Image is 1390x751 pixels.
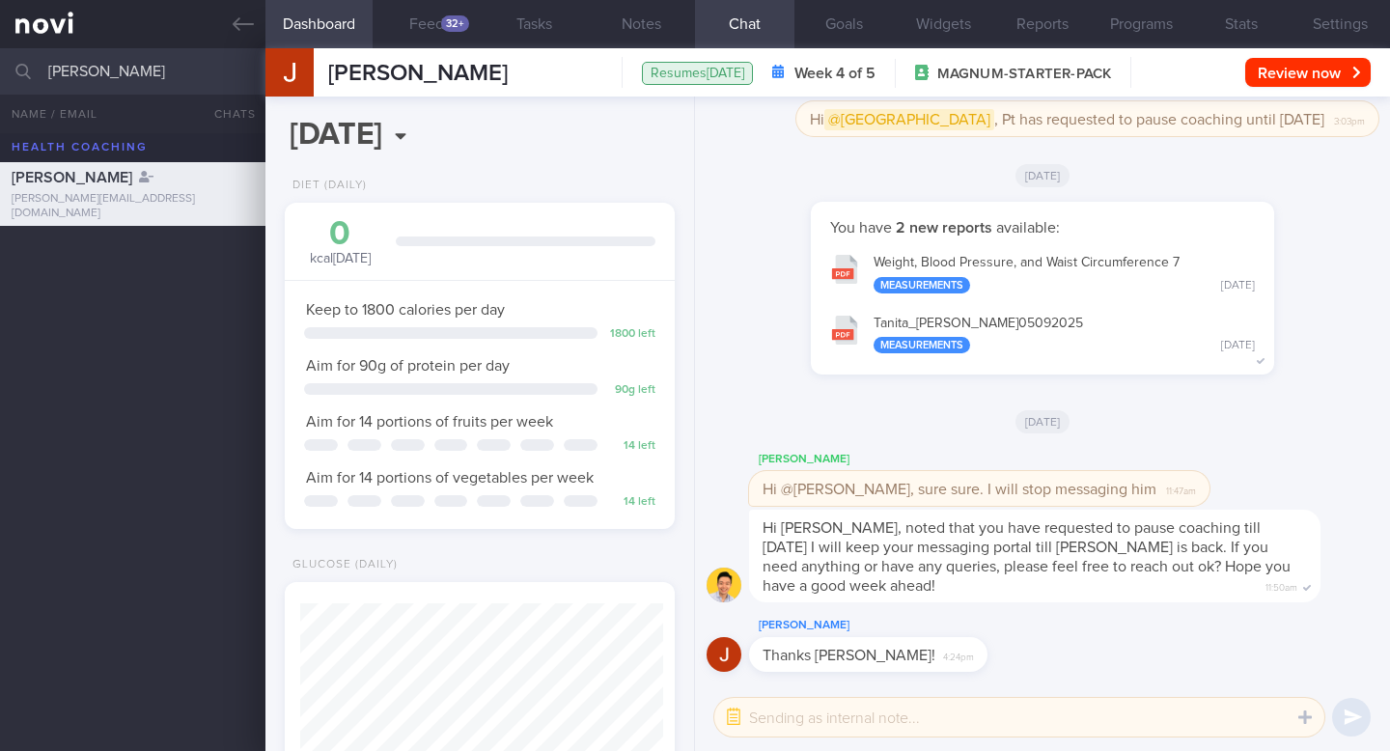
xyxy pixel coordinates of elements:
strong: 2 new reports [892,220,996,236]
div: Diet (Daily) [285,179,367,193]
div: [DATE] [1221,279,1255,293]
div: 0 [304,217,376,251]
span: Aim for 14 portions of fruits per week [306,414,553,430]
span: [PERSON_NAME] [328,62,508,85]
div: Measurements [874,277,970,293]
div: [PERSON_NAME][EMAIL_ADDRESS][DOMAIN_NAME] [12,192,254,221]
span: Hi , Pt has requested to pause coaching until [DATE] [810,109,1324,130]
div: Resumes [DATE] [642,62,753,86]
span: Keep to 1800 calories per day [306,302,505,318]
button: Tanita_[PERSON_NAME]05092025 Measurements [DATE] [820,303,1265,364]
div: Measurements [874,337,970,353]
div: Weight, Blood Pressure, and Waist Circumference 7 [874,255,1255,293]
div: 14 left [607,439,655,454]
span: 11:47am [1166,480,1196,498]
span: [DATE] [1015,410,1070,433]
div: 90 g left [607,383,655,398]
div: [PERSON_NAME] [749,448,1267,471]
span: Thanks [PERSON_NAME]! [763,648,935,663]
div: 14 left [607,495,655,510]
div: Glucose (Daily) [285,558,398,572]
button: Chats [188,95,265,133]
span: Aim for 14 portions of vegetables per week [306,470,594,486]
span: [PERSON_NAME] [12,170,132,185]
p: You have available: [830,218,1255,237]
button: Weight, Blood Pressure, and Waist Circumference 7 Measurements [DATE] [820,242,1265,303]
span: [DATE] [1015,164,1070,187]
div: [PERSON_NAME] [749,614,1045,637]
span: 4:24pm [943,646,974,664]
div: 32+ [441,15,469,32]
div: kcal [DATE] [304,217,376,268]
span: 11:50am [1265,576,1297,595]
span: @[GEOGRAPHIC_DATA] [824,109,994,130]
button: Review now [1245,58,1371,87]
div: Tanita_ [PERSON_NAME] 05092025 [874,316,1255,354]
span: MAGNUM-STARTER-PACK [937,65,1112,84]
div: 1800 left [607,327,655,342]
span: Aim for 90g of protein per day [306,358,510,374]
span: 3:03pm [1334,110,1365,128]
strong: Week 4 of 5 [794,64,876,83]
span: Hi @[PERSON_NAME], sure sure. I will stop messaging him [763,482,1156,497]
span: Hi [PERSON_NAME], noted that you have requested to pause coaching till [DATE] I will keep your me... [763,520,1291,594]
div: [DATE] [1221,339,1255,353]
